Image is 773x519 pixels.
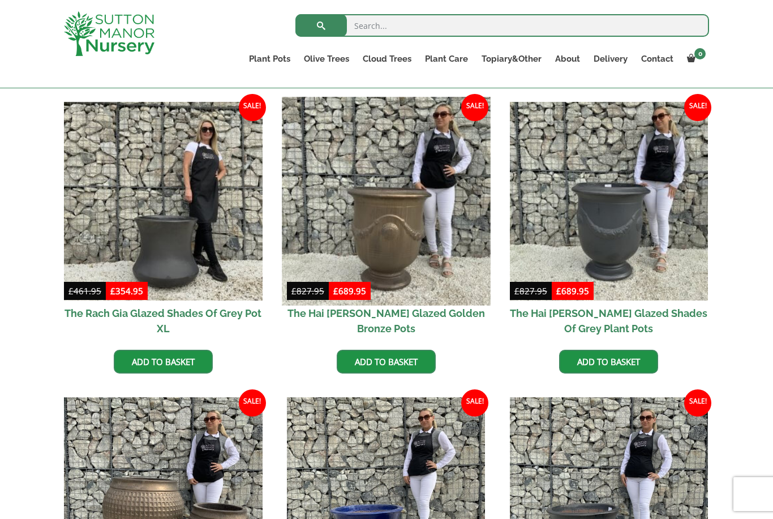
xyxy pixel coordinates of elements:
a: Olive Trees [297,51,356,67]
a: Sale! The Hai [PERSON_NAME] Glazed Shades Of Grey Plant Pots [510,102,708,341]
span: Sale! [239,94,266,121]
a: About [548,51,587,67]
span: Sale! [684,94,711,121]
span: Sale! [461,389,488,417]
bdi: 827.95 [514,285,547,297]
a: Delivery [587,51,634,67]
span: £ [556,285,561,297]
a: Add to basket: “The Hai Duong Glazed Golden Bronze Pots” [337,350,436,374]
img: The Rach Gia Glazed Shades Of Grey Pot XL [64,102,263,301]
bdi: 689.95 [333,285,366,297]
a: Cloud Trees [356,51,418,67]
a: Sale! The Hai [PERSON_NAME] Glazed Golden Bronze Pots [287,102,486,341]
h2: The Hai [PERSON_NAME] Glazed Golden Bronze Pots [287,301,486,341]
bdi: 354.95 [110,285,143,297]
span: £ [110,285,115,297]
a: Add to basket: “The Rach Gia Glazed Shades Of Grey Pot XL” [114,350,213,374]
img: The Hai Duong Glazed Shades Of Grey Plant Pots [510,102,708,301]
span: Sale! [461,94,488,121]
img: logo [64,11,154,56]
span: 0 [694,48,706,59]
span: £ [68,285,74,297]
bdi: 689.95 [556,285,589,297]
input: Search... [295,14,709,37]
span: £ [514,285,519,297]
span: Sale! [684,389,711,417]
a: 0 [680,51,709,67]
bdi: 461.95 [68,285,101,297]
a: Sale! The Rach Gia Glazed Shades Of Grey Pot XL [64,102,263,341]
a: Topiary&Other [475,51,548,67]
bdi: 827.95 [291,285,324,297]
span: £ [333,285,338,297]
img: The Hai Duong Glazed Golden Bronze Pots [282,97,490,305]
a: Contact [634,51,680,67]
a: Add to basket: “The Hai Duong Glazed Shades Of Grey Plant Pots” [559,350,658,374]
h2: The Hai [PERSON_NAME] Glazed Shades Of Grey Plant Pots [510,301,708,341]
span: £ [291,285,297,297]
span: Sale! [239,389,266,417]
a: Plant Pots [242,51,297,67]
h2: The Rach Gia Glazed Shades Of Grey Pot XL [64,301,263,341]
a: Plant Care [418,51,475,67]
